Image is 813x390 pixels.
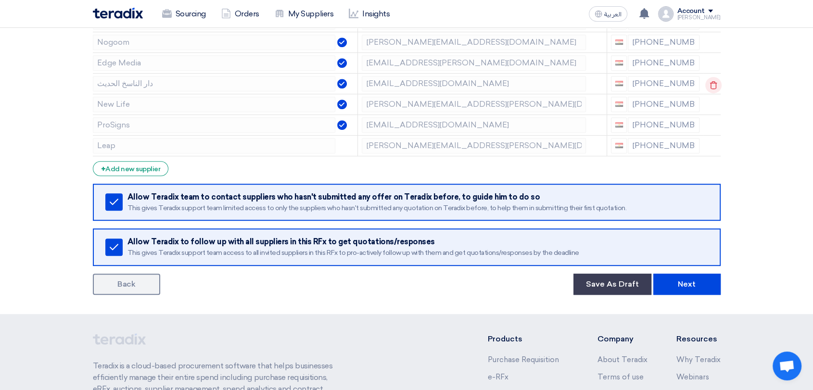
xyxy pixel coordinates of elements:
[214,3,267,25] a: Orders
[653,274,721,295] button: Next
[127,249,707,257] div: This gives Teradix support team access to all invited suppliers in this RFx to pro-actively follo...
[93,97,336,112] input: Supplier Name
[362,76,586,91] input: Email
[337,100,347,109] img: Verified Account
[93,35,336,50] input: Supplier Name
[341,3,397,25] a: Insights
[362,97,586,112] input: Email
[597,333,648,345] li: Company
[362,138,586,153] input: Email
[677,7,705,15] div: Account
[362,35,586,50] input: Email
[93,274,160,295] a: Back
[597,355,648,364] a: About Teradix
[773,352,801,380] a: Open chat
[93,161,169,176] div: Add new supplier
[604,11,622,18] span: العربية
[127,204,707,213] div: This gives Teradix support team limited access to only the suppliers who hasn't submitted any quo...
[127,237,707,247] div: Allow Teradix to follow up with all suppliers in this RFx to get quotations/responses
[677,15,721,20] div: [PERSON_NAME]
[267,3,341,25] a: My Suppliers
[337,120,347,130] img: Verified Account
[127,192,707,202] div: Allow Teradix team to contact suppliers who hasn't submitted any offer on Teradix before, to guid...
[154,3,214,25] a: Sourcing
[93,138,336,153] input: Supplier Name
[93,8,143,19] img: Teradix logo
[487,333,569,345] li: Products
[487,355,559,364] a: Purchase Requisition
[487,373,508,381] a: e-RFx
[676,355,721,364] a: Why Teradix
[676,373,709,381] a: Webinars
[337,79,347,88] img: Verified Account
[337,38,347,47] img: Verified Account
[93,117,336,133] input: Supplier Name
[362,117,586,133] input: Email
[589,6,627,22] button: العربية
[658,6,673,22] img: profile_test.png
[93,55,336,71] input: Supplier Name
[676,333,721,345] li: Resources
[362,55,586,71] input: Email
[573,274,651,295] button: Save As Draft
[101,164,106,174] span: +
[337,58,347,68] img: Verified Account
[93,76,336,91] input: Supplier Name
[597,373,644,381] a: Terms of use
